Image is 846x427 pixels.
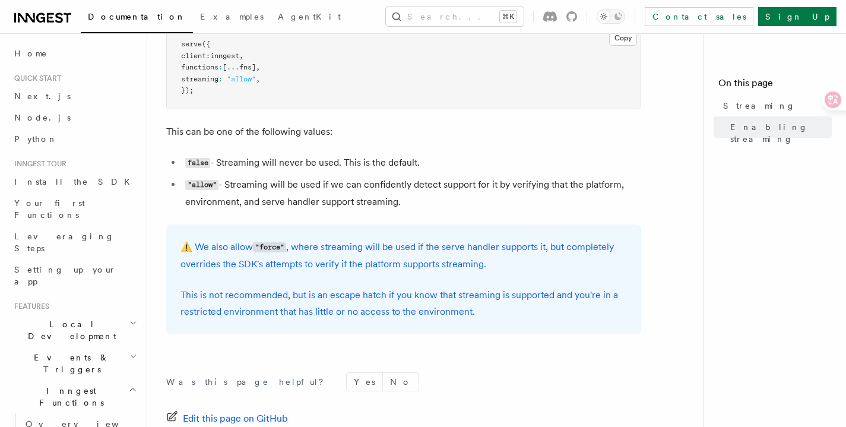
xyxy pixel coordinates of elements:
[81,4,193,33] a: Documentation
[181,75,218,83] span: streaming
[14,198,85,220] span: Your first Functions
[14,48,47,59] span: Home
[14,113,71,122] span: Node.js
[9,259,140,292] a: Setting up your app
[256,75,260,83] span: ,
[500,11,517,23] kbd: ⌘K
[271,4,348,32] a: AgentKit
[14,232,115,253] span: Leveraging Steps
[9,380,140,413] button: Inngest Functions
[14,134,58,144] span: Python
[725,116,832,150] a: Enabling streaming
[14,177,137,186] span: Install the SDK
[9,385,128,409] span: Inngest Functions
[227,63,239,71] span: ...
[9,302,49,311] span: Features
[9,107,140,128] a: Node.js
[181,40,202,48] span: serve
[181,63,218,71] span: functions
[9,128,140,150] a: Python
[227,75,256,83] span: "allow"
[9,74,61,83] span: Quick start
[278,12,341,21] span: AgentKit
[347,373,382,391] button: Yes
[14,91,71,101] span: Next.js
[166,124,641,140] p: This can be one of the following values:
[253,242,286,252] code: "force"
[9,192,140,226] a: Your first Functions
[597,10,625,24] button: Toggle dark mode
[723,100,796,112] span: Streaming
[718,95,832,116] a: Streaming
[383,373,419,391] button: No
[9,318,129,342] span: Local Development
[14,265,116,286] span: Setting up your app
[239,52,243,60] span: ,
[202,40,210,48] span: ({
[183,410,288,427] span: Edit this page on GitHub
[9,226,140,259] a: Leveraging Steps
[9,352,129,375] span: Events & Triggers
[166,376,332,388] p: Was this page helpful?
[9,159,66,169] span: Inngest tour
[210,52,239,60] span: inngest
[758,7,837,26] a: Sign Up
[256,63,260,71] span: ,
[185,158,210,168] code: false
[730,121,832,145] span: Enabling streaming
[180,287,627,320] p: This is not recommended, but is an escape hatch if you know that streaming is supported and you'r...
[609,30,637,46] button: Copy
[185,180,218,190] code: "allow"
[9,347,140,380] button: Events & Triggers
[718,76,832,95] h4: On this page
[182,176,641,210] li: - Streaming will be used if we can confidently detect support for it by verifying that the platfo...
[200,12,264,21] span: Examples
[239,63,256,71] span: fns]
[9,314,140,347] button: Local Development
[645,7,753,26] a: Contact sales
[218,63,223,71] span: :
[166,410,288,427] a: Edit this page on GitHub
[9,171,140,192] a: Install the SDK
[386,7,524,26] button: Search...⌘K
[9,86,140,107] a: Next.js
[206,52,210,60] span: :
[182,154,641,172] li: - Streaming will never be used. This is the default.
[218,75,223,83] span: :
[181,86,194,94] span: });
[180,239,627,273] p: ⚠️ We also allow , where streaming will be used if the serve handler supports it, but completely ...
[193,4,271,32] a: Examples
[9,43,140,64] a: Home
[181,52,206,60] span: client
[223,63,227,71] span: [
[88,12,186,21] span: Documentation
